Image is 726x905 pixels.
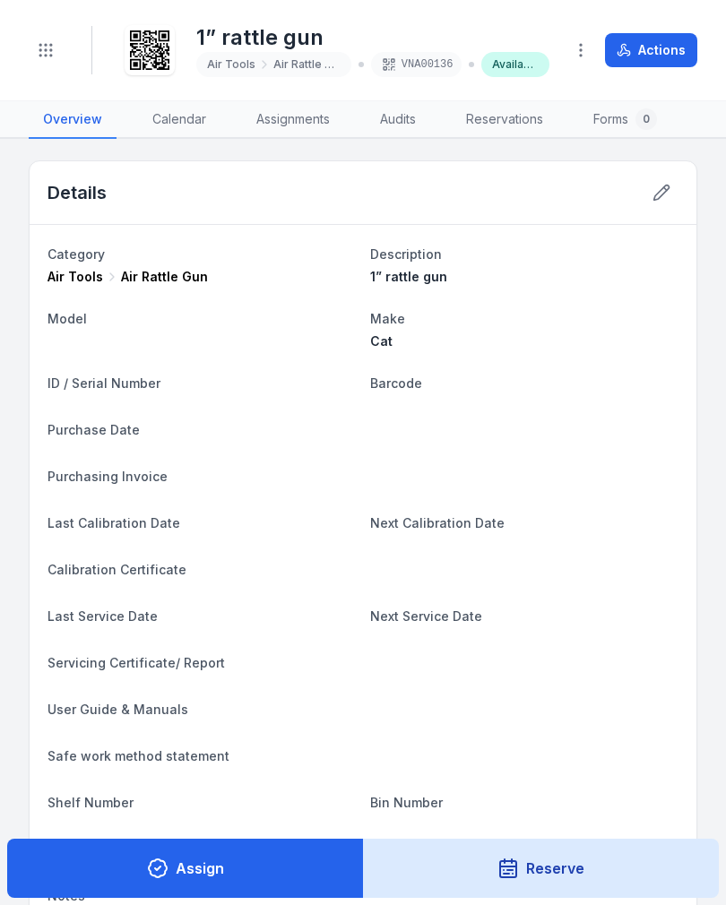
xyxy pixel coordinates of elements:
[207,57,255,72] span: Air Tools
[138,101,220,139] a: Calendar
[48,608,158,624] span: Last Service Date
[370,795,443,810] span: Bin Number
[29,33,63,67] button: Toggle navigation
[370,311,405,326] span: Make
[366,101,430,139] a: Audits
[48,748,229,763] span: Safe work method statement
[605,33,697,67] button: Actions
[579,101,671,139] a: Forms0
[371,52,462,77] div: VNA00136
[370,246,442,262] span: Description
[242,101,344,139] a: Assignments
[48,375,160,391] span: ID / Serial Number
[635,108,657,130] div: 0
[48,311,87,326] span: Model
[121,268,208,286] span: Air Rattle Gun
[48,422,140,437] span: Purchase Date
[196,23,549,52] h1: 1” rattle gun
[48,268,103,286] span: Air Tools
[370,515,505,530] span: Next Calibration Date
[370,269,447,284] span: 1” rattle gun
[273,57,341,72] span: Air Rattle Gun
[452,101,557,139] a: Reservations
[370,333,393,349] span: Cat
[29,101,117,139] a: Overview
[48,246,105,262] span: Category
[48,562,186,577] span: Calibration Certificate
[48,180,107,205] h2: Details
[48,515,180,530] span: Last Calibration Date
[363,839,720,898] button: Reserve
[7,839,364,898] button: Assign
[370,375,422,391] span: Barcode
[48,702,188,717] span: User Guide & Manuals
[370,608,482,624] span: Next Service Date
[481,52,549,77] div: Available
[48,469,168,484] span: Purchasing Invoice
[48,795,134,810] span: Shelf Number
[48,655,225,670] span: Servicing Certificate/ Report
